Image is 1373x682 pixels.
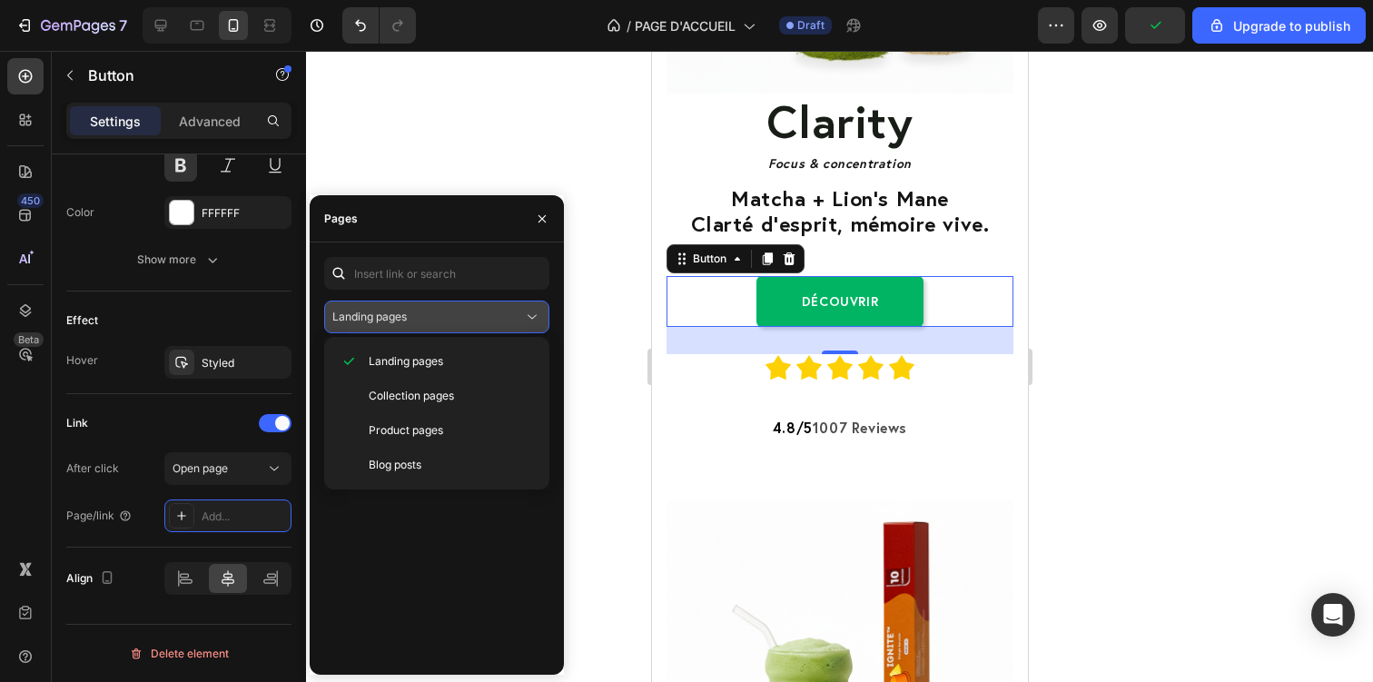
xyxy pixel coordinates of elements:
[137,251,222,269] div: Show more
[652,51,1028,682] iframe: Design area
[324,211,358,227] div: Pages
[179,112,241,131] p: Advanced
[202,509,287,525] div: Add...
[66,567,118,591] div: Align
[66,508,133,524] div: Page/link
[7,7,135,44] button: 7
[88,64,242,86] p: Button
[797,17,825,34] span: Draft
[369,422,443,439] span: Product pages
[66,639,291,668] button: Delete element
[332,310,407,323] span: Landing pages
[66,415,88,431] div: Link
[17,193,44,208] div: 450
[324,257,549,290] input: Insert link or search
[66,204,94,221] div: Color
[635,16,736,35] span: PAGE D'ACCUEIL
[369,353,443,370] span: Landing pages
[202,205,287,222] div: FFFFFF
[369,457,421,473] span: Blog posts
[14,332,44,347] div: Beta
[342,7,416,44] div: Undo/Redo
[173,461,228,475] span: Open page
[369,388,454,404] span: Collection pages
[164,452,291,485] button: Open page
[119,15,127,36] p: 7
[66,460,119,477] div: After click
[202,355,287,371] div: Styled
[66,243,291,276] button: Show more
[90,112,141,131] p: Settings
[627,16,631,35] span: /
[66,352,98,369] div: Hover
[1208,16,1350,35] div: Upgrade to publish
[129,643,229,665] div: Delete element
[324,301,549,333] button: Landing pages
[66,312,98,329] div: Effect
[1192,7,1366,44] button: Upgrade to publish
[1311,593,1355,637] div: Open Intercom Messenger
